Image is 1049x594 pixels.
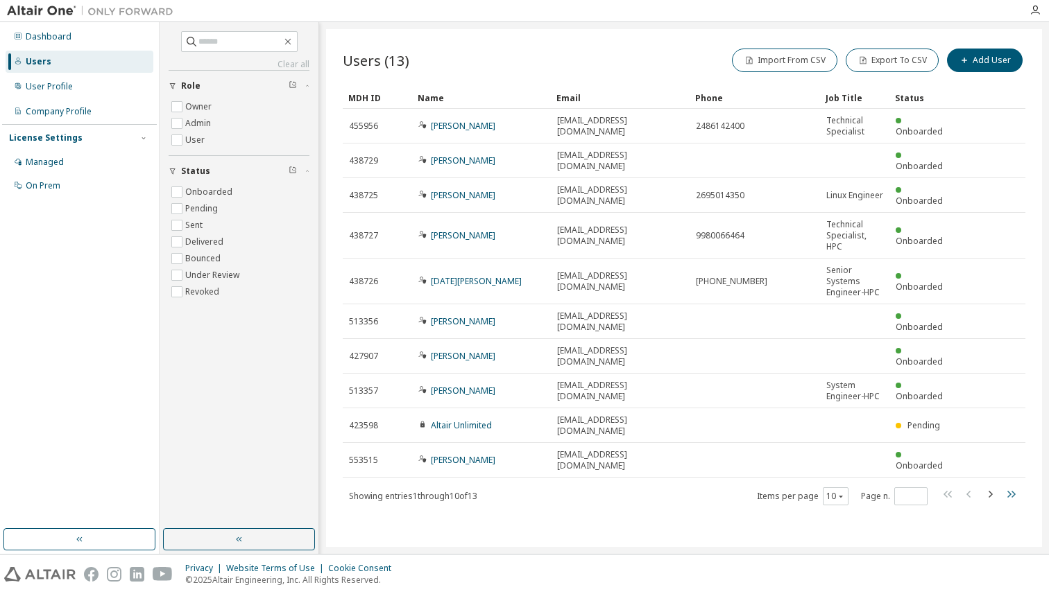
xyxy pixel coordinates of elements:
label: User [185,132,207,148]
span: [EMAIL_ADDRESS][DOMAIN_NAME] [557,150,683,172]
img: youtube.svg [153,567,173,582]
span: 423598 [349,420,378,431]
div: Managed [26,157,64,168]
div: Company Profile [26,106,92,117]
button: Role [169,71,309,101]
div: Privacy [185,563,226,574]
span: Onboarded [896,281,943,292]
div: On Prem [26,180,60,191]
span: Page n. [861,487,928,505]
span: 2486142400 [696,121,744,132]
span: Pending [907,419,940,431]
div: Dashboard [26,31,71,42]
span: Onboarded [896,195,943,207]
span: Items per page [757,487,848,505]
label: Pending [185,200,221,217]
span: [EMAIL_ADDRESS][DOMAIN_NAME] [557,414,683,437]
span: Clear filter [289,166,297,177]
span: Onboarded [896,356,943,367]
div: Status [895,87,953,109]
span: 438726 [349,276,378,287]
span: [EMAIL_ADDRESS][DOMAIN_NAME] [557,380,683,402]
span: 9980066464 [696,230,744,241]
span: [EMAIL_ADDRESS][DOMAIN_NAME] [557,311,683,333]
span: [EMAIL_ADDRESS][DOMAIN_NAME] [557,270,683,292]
label: Revoked [185,283,222,300]
div: Users [26,56,51,67]
img: instagram.svg [107,567,121,582]
span: Linux Engineer [826,190,883,201]
span: 513356 [349,316,378,327]
label: Sent [185,217,205,234]
img: altair_logo.svg [4,567,76,582]
label: Admin [185,115,214,132]
a: [PERSON_NAME] [431,189,495,201]
span: Role [181,80,201,91]
span: Status [181,166,210,177]
span: Senior Systems Engineer-HPC [826,265,883,298]
button: Add User [947,49,1023,72]
a: [PERSON_NAME] [431,315,495,327]
div: User Profile [26,81,73,92]
p: © 2025 Altair Engineering, Inc. All Rights Reserved. [185,574,400,586]
div: Email [556,87,684,109]
a: Clear all [169,59,309,70]
div: Name [418,87,545,109]
span: Onboarded [896,321,943,333]
button: 10 [826,491,845,502]
span: Technical Specialist [826,115,883,137]
span: Onboarded [896,235,943,247]
span: [EMAIL_ADDRESS][DOMAIN_NAME] [557,115,683,137]
div: Website Terms of Use [226,563,328,574]
a: [PERSON_NAME] [431,385,495,396]
span: 427907 [349,351,378,362]
span: [EMAIL_ADDRESS][DOMAIN_NAME] [557,345,683,367]
a: [PERSON_NAME] [431,350,495,362]
span: Clear filter [289,80,297,91]
button: Export To CSV [846,49,939,72]
a: [PERSON_NAME] [431,229,495,241]
div: Cookie Consent [328,563,400,574]
span: 513357 [349,385,378,396]
span: 438727 [349,230,378,241]
span: [EMAIL_ADDRESS][DOMAIN_NAME] [557,449,683,471]
div: Phone [695,87,815,109]
span: Technical Specialist, HPC [826,219,883,252]
span: Showing entries 1 through 10 of 13 [349,490,477,502]
img: facebook.svg [84,567,99,582]
div: License Settings [9,132,83,143]
span: Onboarded [896,390,943,402]
span: Users (13) [343,51,409,70]
label: Owner [185,98,214,115]
span: Onboarded [896,160,943,172]
span: 455956 [349,121,378,132]
div: Job Title [826,87,884,109]
a: [PERSON_NAME] [431,155,495,166]
label: Bounced [185,250,223,267]
a: [PERSON_NAME] [431,120,495,132]
img: Altair One [7,4,180,18]
span: Onboarded [896,460,943,471]
span: Onboarded [896,125,943,137]
a: [DATE][PERSON_NAME] [431,275,522,287]
a: Altair Unlimited [431,419,492,431]
label: Delivered [185,234,226,250]
span: 553515 [349,455,378,466]
span: 2695014350 [696,190,744,201]
img: linkedin.svg [130,567,144,582]
button: Import From CSV [732,49,837,72]
span: [PHONE_NUMBER] [696,276,767,287]
label: Onboarded [185,184,235,200]
span: [EMAIL_ADDRESS][DOMAIN_NAME] [557,184,683,207]
div: MDH ID [348,87,407,109]
span: 438725 [349,190,378,201]
button: Status [169,156,309,186]
a: [PERSON_NAME] [431,454,495,466]
span: 438729 [349,155,378,166]
span: System Engineer-HPC [826,380,883,402]
span: [EMAIL_ADDRESS][DOMAIN_NAME] [557,225,683,247]
label: Under Review [185,267,242,283]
